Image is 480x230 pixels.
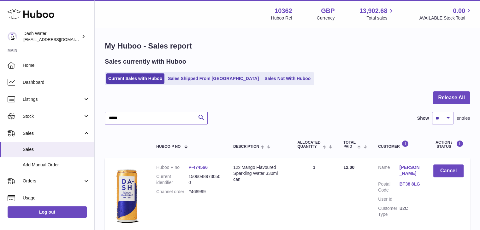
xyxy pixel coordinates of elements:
dd: B2C [400,205,421,217]
span: Listings [23,96,83,102]
span: Usage [23,195,90,201]
dt: Customer Type [378,205,399,217]
span: Total paid [343,141,356,149]
dt: Channel order [156,189,188,195]
span: 0.00 [453,7,465,15]
span: Home [23,62,90,68]
span: AVAILABLE Stock Total [419,15,472,21]
span: 12.00 [343,165,354,170]
strong: GBP [321,7,335,15]
a: P-474566 [188,165,208,170]
img: 103621706197908.png [111,164,143,227]
a: 0.00 AVAILABLE Stock Total [419,7,472,21]
span: [EMAIL_ADDRESS][DOMAIN_NAME] [23,37,93,42]
span: Total sales [366,15,394,21]
button: Cancel [433,164,464,177]
dd: #468999 [188,189,221,195]
div: Dash Water [23,31,80,43]
h2: Sales currently with Huboo [105,57,186,66]
img: internalAdmin-10362@internal.huboo.com [8,32,17,41]
dt: User Id [378,196,399,202]
h1: My Huboo - Sales report [105,41,470,51]
a: Current Sales with Huboo [106,73,164,84]
button: Release All [433,91,470,104]
span: Sales [23,147,90,152]
span: Sales [23,130,83,136]
span: 13,902.68 [359,7,387,15]
span: Description [233,145,259,149]
span: Dashboard [23,79,90,85]
a: [PERSON_NAME] [400,164,421,176]
span: ALLOCATED Quantity [297,141,321,149]
span: Add Manual Order [23,162,90,168]
a: Sales Shipped From [GEOGRAPHIC_DATA] [166,73,261,84]
div: Action / Status [433,140,464,149]
div: Currency [317,15,335,21]
dt: Huboo P no [156,164,188,170]
div: Customer [378,140,421,149]
dd: 15060489730500 [188,174,221,186]
span: Stock [23,113,83,119]
a: Sales Not With Huboo [262,73,313,84]
a: 13,902.68 Total sales [359,7,394,21]
span: entries [457,115,470,121]
a: Log out [8,206,87,218]
span: Huboo P no [156,145,181,149]
div: 12x Mango Flavoured Sparkling Water 330ml can [233,164,285,182]
dt: Postal Code [378,181,399,193]
a: BT38 8LG [400,181,421,187]
span: Orders [23,178,83,184]
dt: Current identifier [156,174,188,186]
div: Huboo Ref [271,15,292,21]
strong: 10362 [275,7,292,15]
label: Show [417,115,429,121]
dt: Name [378,164,399,178]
